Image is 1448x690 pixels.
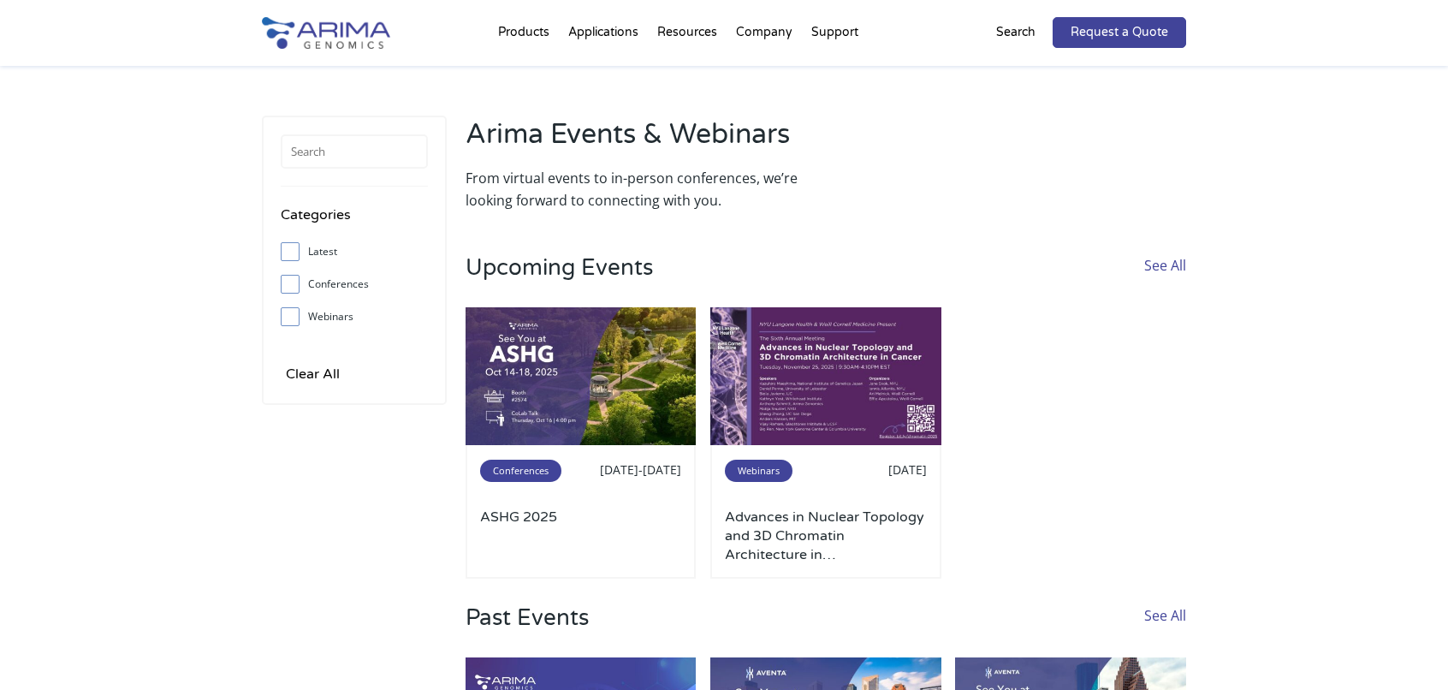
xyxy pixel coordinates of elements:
input: Clear All [281,362,345,386]
span: [DATE] [888,461,927,478]
a: See All [1144,604,1186,657]
h3: Past Events [466,604,589,657]
p: Search [996,21,1036,44]
label: Latest [281,239,428,265]
a: See All [1144,254,1186,307]
a: ASHG 2025 [480,508,682,564]
span: Webinars [725,460,792,482]
h3: Upcoming Events [466,254,653,307]
a: Request a Quote [1053,17,1186,48]
label: Conferences [281,271,428,297]
label: Webinars [281,304,428,330]
img: ashg-2025-500x300.jpg [466,307,697,446]
span: [DATE]-[DATE] [600,461,681,478]
img: Arima-Genomics-logo [262,17,390,49]
span: Conferences [480,460,561,482]
input: Search [281,134,428,169]
p: From virtual events to in-person conferences, we’re looking forward to connecting with you. [466,167,817,211]
img: NYU-X-Post-No-Agenda-500x300.jpg [710,307,941,446]
h2: Arima Events & Webinars [466,116,817,167]
h4: Categories [281,204,428,239]
a: Advances in Nuclear Topology and 3D Chromatin Architecture in [MEDICAL_DATA] [725,508,927,564]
